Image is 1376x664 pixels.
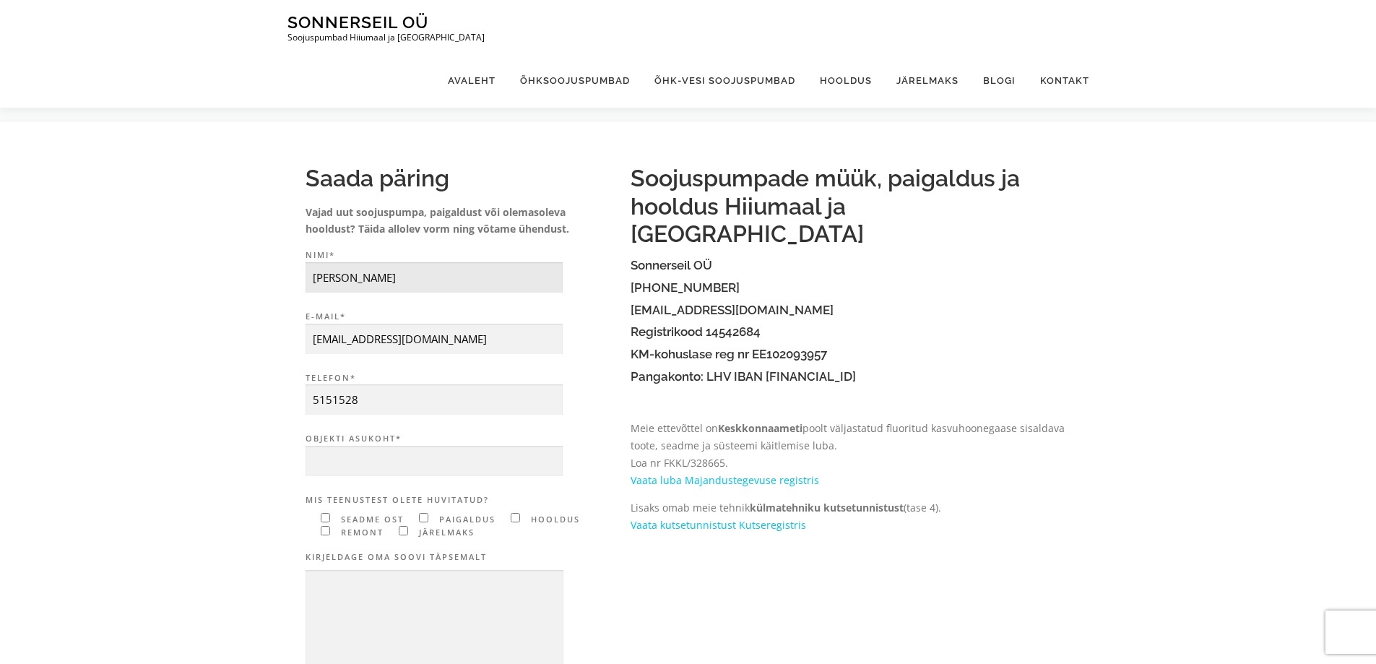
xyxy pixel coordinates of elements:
[306,249,616,293] label: Nimi*
[337,527,384,538] span: remont
[306,432,616,477] label: Objekti asukoht*
[306,446,563,477] input: Objekti asukoht*
[306,493,616,507] label: Mis teenustest olete huvitatud?
[306,310,616,355] label: E-mail*
[1028,53,1089,108] a: Kontakt
[287,33,485,43] p: Soojuspumbad Hiiumaal ja [GEOGRAPHIC_DATA]
[642,53,808,108] a: Õhk-vesi soojuspumbad
[306,371,616,416] label: Telefon*
[436,53,508,108] a: Avaleht
[436,514,496,525] span: paigaldus
[631,303,834,317] a: [EMAIL_ADDRESS][DOMAIN_NAME]
[884,53,971,108] a: Järelmaks
[631,281,1071,295] h4: [PHONE_NUMBER]
[631,325,1071,339] h4: Registrikood 14542684
[631,165,1071,248] h2: Soojuspumpade müük, paigaldus ja hooldus Hiiumaal ja [GEOGRAPHIC_DATA]
[971,53,1028,108] a: Blogi
[287,12,428,32] a: Sonnerseil OÜ
[306,324,563,355] input: E-mail*
[631,473,819,487] a: Vaata luba Majandustegevuse registris
[808,53,884,108] a: Hooldus
[718,421,802,435] strong: Keskkonnaameti
[631,499,1071,534] p: Lisaks omab meie tehnik (tase 4).
[527,514,580,525] span: hooldus
[306,262,563,293] input: Nimi*
[306,165,616,192] h2: Saada päring
[415,527,475,538] span: järelmaks
[306,551,616,564] label: Kirjeldage oma soovi täpsemalt
[306,384,563,415] input: Telefon*
[750,501,904,514] strong: külmatehniku kutsetunnistust
[337,514,404,525] span: seadme ost
[631,259,1071,272] h4: Sonnerseil OÜ
[631,348,1071,361] h4: KM-kohuslase reg nr EE102093957
[306,205,569,236] strong: Vajad uut soojuspumpa, paigaldust või olemasoleva hooldust? Täida allolev vorm ning võtame ühendust.
[631,518,806,532] a: Vaata kutsetunnistust Kutseregistris
[631,370,1071,384] h4: Pangakonto: LHV IBAN [FINANCIAL_ID]
[631,420,1071,488] p: Meie ettevõttel on poolt väljastatud fluoritud kasvuhoonegaase sisaldava toote, seadme ja süsteem...
[508,53,642,108] a: Õhksoojuspumbad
